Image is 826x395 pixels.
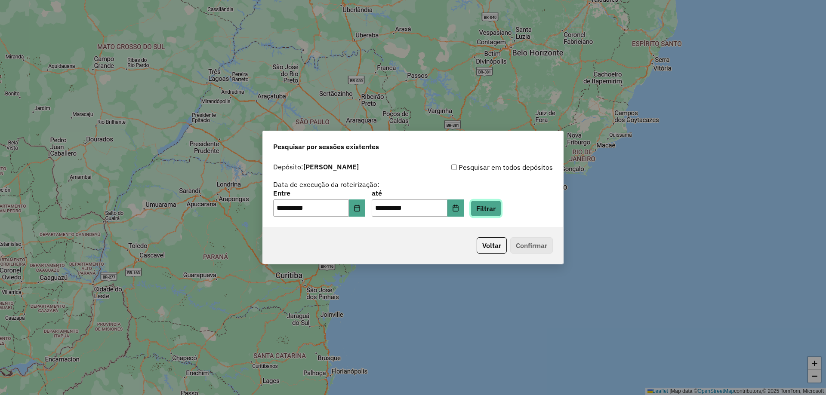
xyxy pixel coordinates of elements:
button: Voltar [477,237,507,254]
label: até [372,188,463,198]
label: Depósito: [273,162,359,172]
span: Pesquisar por sessões existentes [273,141,379,152]
strong: [PERSON_NAME] [303,162,359,171]
button: Choose Date [447,199,464,217]
button: Choose Date [349,199,365,217]
div: Pesquisar em todos depósitos [413,162,553,172]
label: Entre [273,188,365,198]
label: Data de execução da roteirização: [273,179,379,190]
button: Filtrar [471,200,501,217]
